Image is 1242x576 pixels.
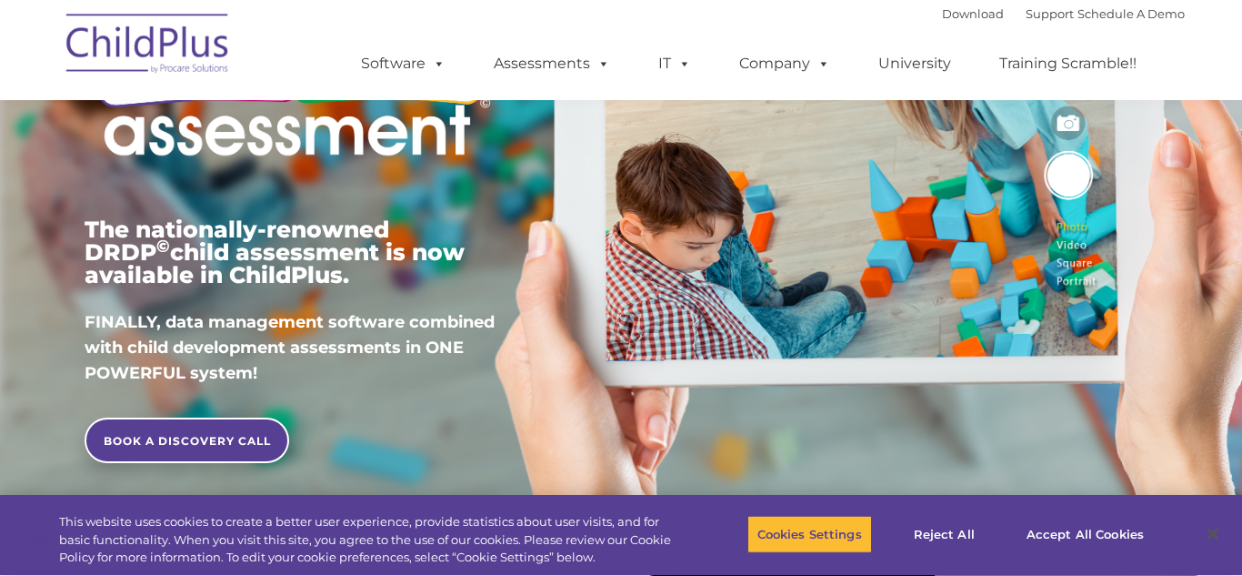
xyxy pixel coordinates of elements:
[942,6,1004,21] a: Download
[59,513,683,567] div: This website uses cookies to create a better user experience, provide statistics about user visit...
[860,45,969,82] a: University
[85,418,289,463] a: BOOK A DISCOVERY CALL
[1026,6,1074,21] a: Support
[476,45,628,82] a: Assessments
[85,216,465,288] span: The nationally-renowned DRDP child assessment is now available in ChildPlus.
[721,45,848,82] a: Company
[85,312,495,383] span: FINALLY, data management software combined with child development assessments in ONE POWERFUL sys...
[156,236,170,257] sup: ©
[1077,6,1185,21] a: Schedule A Demo
[887,515,1001,553] button: Reject All
[942,6,1185,21] font: |
[1193,514,1233,554] button: Close
[57,1,239,92] img: ChildPlus by Procare Solutions
[640,45,709,82] a: IT
[1017,515,1154,553] button: Accept All Cookies
[747,515,872,553] button: Cookies Settings
[343,45,464,82] a: Software
[981,45,1155,82] a: Training Scramble!!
